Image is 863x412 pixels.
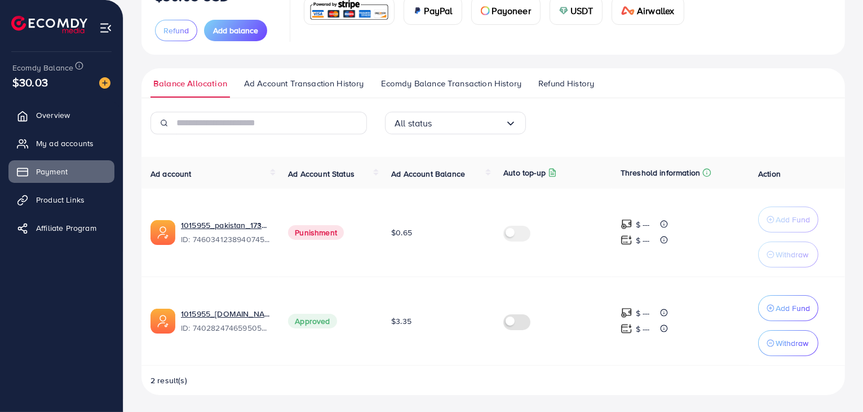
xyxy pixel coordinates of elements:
span: Ad Account Balance [391,168,465,179]
span: Ad Account Transaction History [244,77,364,90]
span: Affiliate Program [36,222,96,234]
p: $ --- [636,234,650,247]
a: Overview [8,104,114,126]
img: logo [11,16,87,33]
span: Balance Allocation [153,77,227,90]
p: Withdraw [776,248,808,261]
span: Ecomdy Balance [12,62,73,73]
span: Overview [36,109,70,121]
span: Add balance [213,25,258,36]
span: $3.35 [391,315,411,327]
span: Payment [36,166,68,177]
input: Search for option [432,115,505,132]
img: image [99,77,110,89]
button: Withdraw [758,330,818,356]
img: card [559,6,568,15]
div: <span class='underline'>1015955_SMILE.PK_1723604466394</span></br>7402824746595057681 [181,308,270,334]
a: Payment [8,160,114,183]
p: $ --- [636,306,650,320]
span: Punishment [288,225,344,240]
span: $0.65 [391,227,412,238]
span: Refund History [538,77,594,90]
button: Withdraw [758,242,818,268]
img: top-up amount [621,323,632,335]
span: Ad Account Status [288,168,355,179]
img: top-up amount [621,218,632,230]
button: Add Fund [758,207,818,233]
span: Ad account [151,168,192,179]
button: Refund [155,20,197,41]
span: Product Links [36,194,85,205]
img: ic-ads-acc.e4c84228.svg [151,220,175,245]
span: My ad accounts [36,138,94,149]
a: My ad accounts [8,132,114,155]
span: USDT [570,4,594,17]
p: Auto top-up [503,166,546,179]
span: All status [395,115,432,132]
span: ID: 7402824746595057681 [181,322,270,334]
img: card [481,6,490,15]
div: Search for option [385,112,526,134]
iframe: Chat [815,361,855,404]
span: Action [758,168,781,179]
a: 1015955_pakistan_1736996056634 [181,220,270,231]
p: $ --- [636,218,650,231]
span: Approved [288,314,337,328]
span: Payoneer [492,4,531,17]
img: top-up amount [621,234,632,246]
button: Add balance [204,20,267,41]
img: ic-ads-acc.e4c84228.svg [151,309,175,334]
span: PayPal [424,4,453,17]
span: ID: 7460341238940745744 [181,234,270,245]
span: $30.03 [12,74,48,90]
img: top-up amount [621,307,632,319]
p: Withdraw [776,336,808,350]
img: card [413,6,422,15]
span: Ecomdy Balance Transaction History [381,77,521,90]
a: Product Links [8,189,114,211]
span: Airwallex [637,4,674,17]
button: Add Fund [758,295,818,321]
p: Threshold information [621,166,700,179]
div: <span class='underline'>1015955_pakistan_1736996056634</span></br>7460341238940745744 [181,220,270,246]
img: menu [99,21,112,34]
span: Refund [163,25,189,36]
p: Add Fund [776,301,810,315]
p: $ --- [636,322,650,336]
img: card [621,6,635,15]
a: Affiliate Program [8,217,114,239]
a: 1015955_[DOMAIN_NAME]_1723604466394 [181,308,270,319]
p: Add Fund [776,213,810,226]
span: 2 result(s) [151,375,187,386]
